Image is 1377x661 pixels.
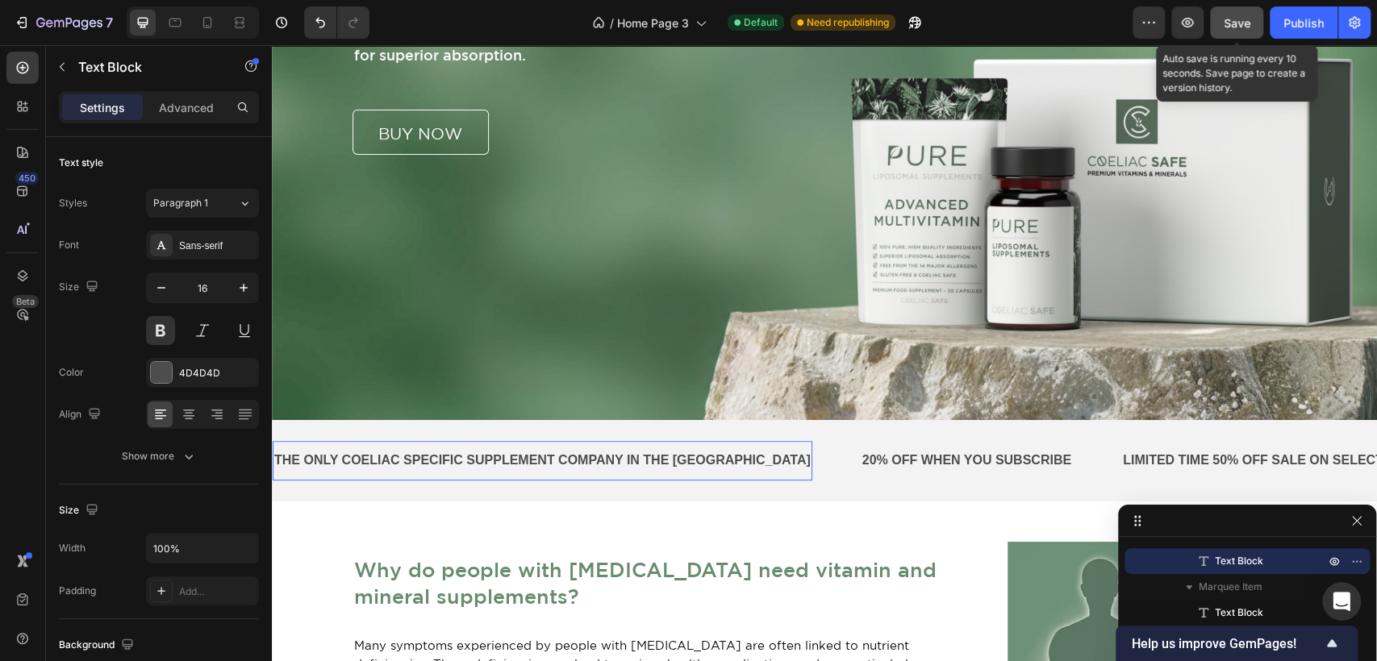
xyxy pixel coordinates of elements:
div: Background [59,634,137,656]
div: Font [59,238,79,252]
p: Why do people with [MEDICAL_DATA] need vitamin and mineral supplements? [82,512,691,564]
div: Size [59,276,102,298]
span: Marquee Item [1199,579,1262,595]
span: Text Block [1215,553,1263,569]
div: 450 [15,172,39,185]
p: 7 [106,13,113,32]
span: Need republishing [807,15,889,30]
span: Help us improve GemPages! [1132,636,1322,651]
span: Home Page 3 [617,15,689,31]
div: Width [59,541,86,555]
div: Text style [59,156,103,170]
p: Settings [80,99,125,116]
div: Publish [1283,15,1324,31]
div: Add... [179,584,255,599]
input: Auto [147,534,258,563]
div: Show more [122,448,197,464]
div: 4D4D4D [179,366,255,380]
button: Publish [1270,6,1337,39]
span: Default [744,15,778,30]
div: Align [59,404,104,426]
div: Color [59,365,84,380]
button: Paragraph 1 [146,189,259,218]
p: Advanced [159,99,214,116]
div: Padding [59,584,96,598]
span: Save [1224,16,1250,30]
div: Size [59,500,102,522]
p: 20% OFF WHEN YOU SUBSCRIBE [590,404,799,427]
button: 7 [6,6,120,39]
div: Open Intercom Messenger [1322,582,1361,621]
span: / [610,15,614,31]
span: Text Block [1215,605,1263,621]
div: Undo/Redo [304,6,369,39]
div: Styles [59,196,87,210]
span: Paragraph 1 [153,196,208,210]
button: Save [1210,6,1263,39]
iframe: Design area [272,45,1377,661]
p: LIMITED TIME 50% OFF SALE ON SELECTED ITEMS [851,404,1172,427]
button: Show survey - Help us improve GemPages! [1132,634,1342,653]
button: Show more [59,442,259,471]
p: Text Block [78,57,215,77]
div: Sans-serif [179,239,255,253]
div: Beta [12,295,39,308]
